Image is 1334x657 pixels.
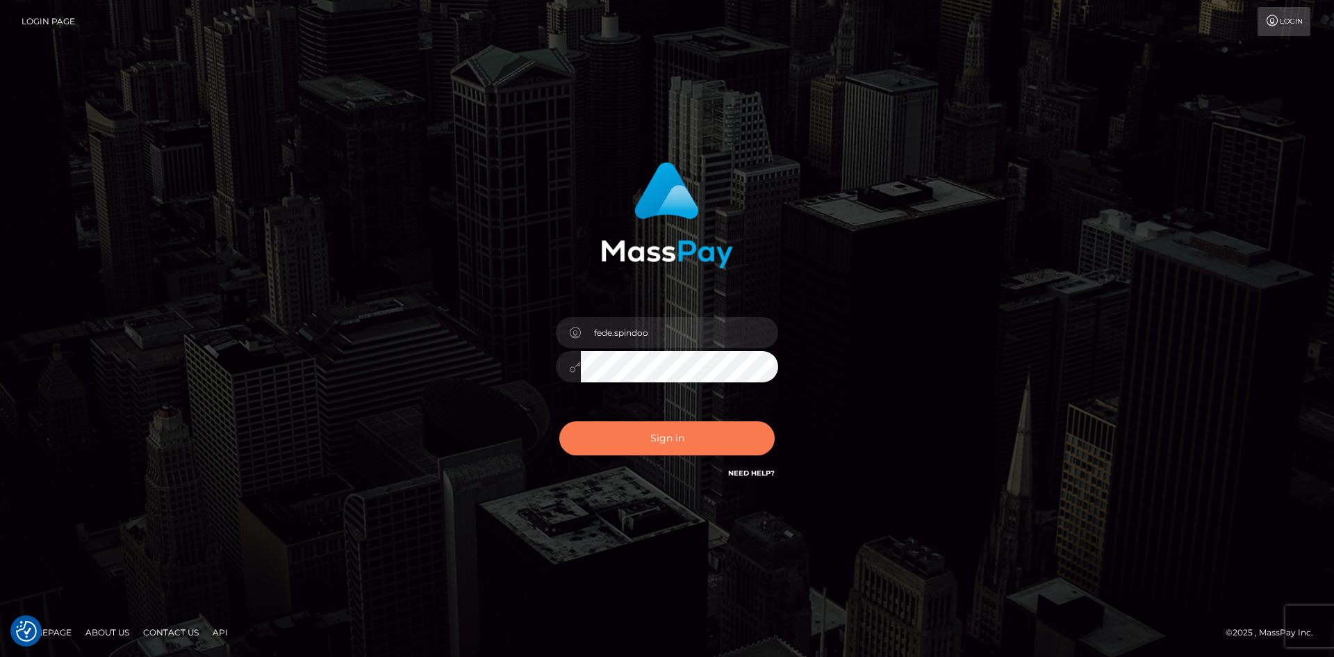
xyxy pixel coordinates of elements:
[1258,7,1310,36] a: Login
[1226,625,1324,640] div: © 2025 , MassPay Inc.
[728,469,775,478] a: Need Help?
[16,621,37,642] img: Revisit consent button
[15,622,77,643] a: Homepage
[207,622,233,643] a: API
[559,421,775,455] button: Sign in
[22,7,75,36] a: Login Page
[16,621,37,642] button: Consent Preferences
[581,317,778,348] input: Username...
[80,622,135,643] a: About Us
[601,162,733,268] img: MassPay Login
[138,622,204,643] a: Contact Us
